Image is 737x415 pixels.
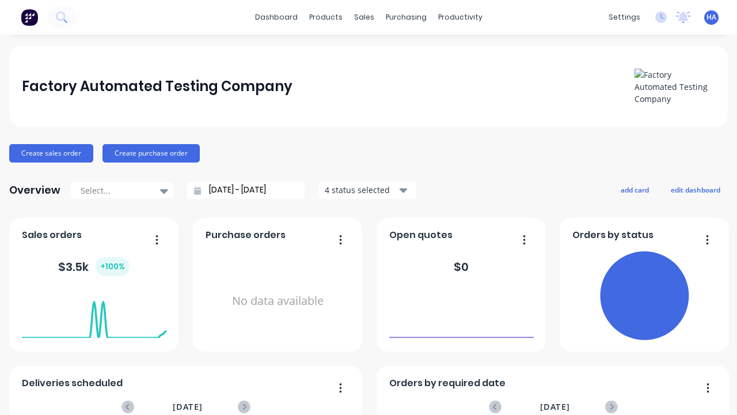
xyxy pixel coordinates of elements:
span: Purchase orders [206,228,286,242]
span: Orders by required date [389,376,506,390]
div: purchasing [380,9,432,26]
div: No data available [206,247,350,356]
div: + 100 % [96,257,130,276]
div: Factory Automated Testing Company [22,75,292,98]
button: Create sales order [9,144,93,163]
button: 4 status selected [318,182,416,199]
a: dashboard [249,9,303,26]
button: Create purchase order [102,144,200,163]
span: [DATE] [173,401,203,413]
span: Deliveries scheduled [22,376,123,390]
span: Orders by status [572,228,654,242]
span: [DATE] [540,401,570,413]
div: sales [348,9,380,26]
button: add card [613,182,656,197]
div: 4 status selected [325,184,397,196]
span: HA [706,12,716,22]
img: Factory [21,9,38,26]
span: Sales orders [22,228,82,242]
div: Overview [9,179,60,202]
div: settings [603,9,646,26]
div: productivity [432,9,488,26]
button: edit dashboard [663,182,728,197]
div: $ 3.5k [58,257,130,276]
div: products [303,9,348,26]
span: Open quotes [389,228,453,242]
div: $ 0 [454,258,469,276]
img: Factory Automated Testing Company [635,69,715,105]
